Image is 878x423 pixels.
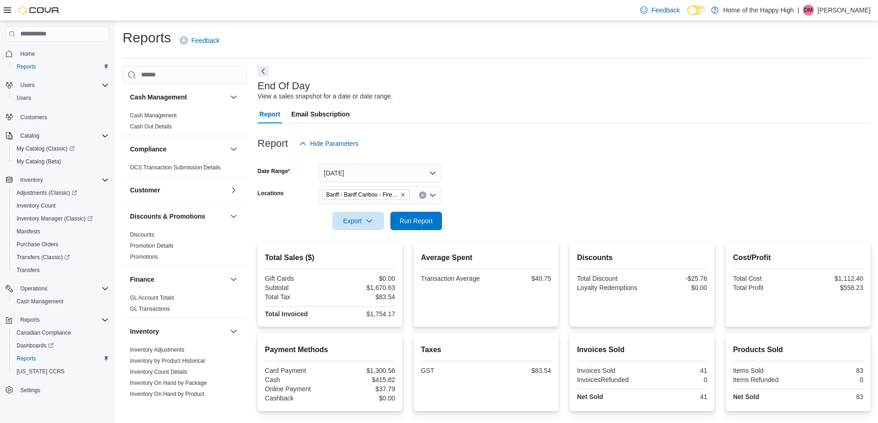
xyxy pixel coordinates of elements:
[733,376,796,383] div: Items Refunded
[177,31,223,50] a: Feedback
[636,1,683,19] a: Feedback
[318,164,442,182] button: [DATE]
[2,174,112,186] button: Inventory
[17,283,51,294] button: Operations
[9,352,112,365] button: Reports
[2,79,112,92] button: Users
[265,376,328,383] div: Cash
[13,265,109,276] span: Transfers
[644,367,707,374] div: 41
[421,367,484,374] div: GST
[2,129,112,142] button: Catalog
[258,190,284,197] label: Locations
[20,50,35,58] span: Home
[577,376,640,383] div: InvoicesRefunded
[130,295,174,301] a: GL Account Totals
[13,340,109,351] span: Dashboards
[332,293,395,301] div: $83.54
[644,393,707,400] div: 41
[429,191,436,199] button: Open list of options
[488,367,551,374] div: $83.54
[13,143,78,154] a: My Catalog (Classic)
[130,327,159,336] h3: Inventory
[651,6,679,15] span: Feedback
[130,306,170,312] a: GL Transactions
[228,92,239,103] button: Cash Management
[9,212,112,225] a: Inventory Manager (Classic)
[259,105,280,123] span: Report
[130,391,204,397] a: Inventory On Hand by Product
[338,212,378,230] span: Export
[400,216,433,226] span: Run Report
[332,394,395,402] div: $0.00
[13,340,57,351] a: Dashboards
[130,358,205,364] a: Inventory by Product Historical
[421,275,484,282] div: Transaction Average
[130,305,170,313] span: GL Transactions
[228,211,239,222] button: Discounts & Promotions
[577,367,640,374] div: Invoices Sold
[130,212,205,221] h3: Discounts & Promotions
[130,145,226,154] button: Compliance
[13,353,40,364] a: Reports
[332,367,395,374] div: $1,300.56
[9,326,112,339] button: Canadian Compliance
[390,212,442,230] button: Run Report
[258,81,310,92] h3: End Of Day
[13,366,109,377] span: Washington CCRS
[800,367,863,374] div: 83
[130,254,158,260] a: Promotions
[17,80,109,91] span: Users
[17,355,36,362] span: Reports
[13,187,109,198] span: Adjustments (Classic)
[723,5,794,16] p: Home of the Happy High
[130,243,174,249] a: Promotion Details
[419,191,426,199] button: Clear input
[421,344,551,355] h2: Taxes
[9,295,112,308] button: Cash Management
[17,130,109,141] span: Catalog
[733,344,863,355] h2: Products Sold
[17,48,39,59] a: Home
[17,145,75,152] span: My Catalog (Classic)
[13,327,109,338] span: Canadian Compliance
[332,310,395,318] div: $1,754.17
[803,5,814,16] div: Devan Malloy
[17,241,59,248] span: Purchase Orders
[13,93,35,104] a: Users
[322,190,410,200] span: Banff - Banff Caribou - Fire & Flower
[332,275,395,282] div: $0.00
[130,112,177,119] a: Cash Management
[17,130,43,141] button: Catalog
[265,275,328,282] div: Gift Cards
[123,110,247,136] div: Cash Management
[332,376,395,383] div: $415.82
[130,275,226,284] button: Finance
[265,394,328,402] div: Cashback
[733,252,863,263] h2: Cost/Profit
[818,5,871,16] p: [PERSON_NAME]
[13,265,43,276] a: Transfers
[17,112,51,123] a: Customers
[17,329,71,336] span: Canadian Compliance
[13,200,109,211] span: Inventory Count
[733,367,796,374] div: Items Sold
[17,63,36,70] span: Reports
[17,215,93,222] span: Inventory Manager (Classic)
[421,252,551,263] h2: Average Spent
[9,142,112,155] a: My Catalog (Classic)
[13,213,109,224] span: Inventory Manager (Classic)
[13,213,96,224] a: Inventory Manager (Classic)
[13,366,68,377] a: [US_STATE] CCRS
[20,132,39,139] span: Catalog
[17,80,38,91] button: Users
[20,387,40,394] span: Settings
[9,155,112,168] button: My Catalog (Beta)
[2,282,112,295] button: Operations
[130,145,166,154] h3: Compliance
[130,231,154,238] span: Discounts
[644,275,707,282] div: -$25.76
[20,316,40,324] span: Reports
